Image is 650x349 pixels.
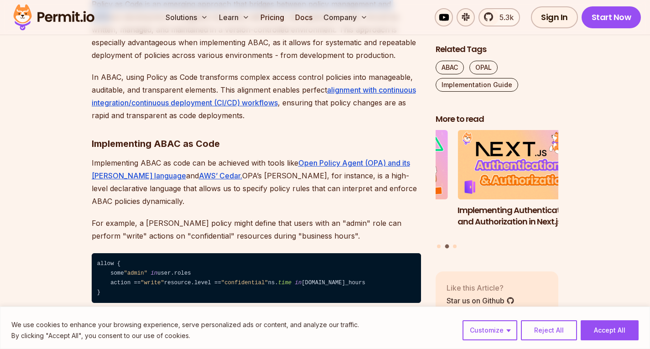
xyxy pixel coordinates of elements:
button: Company [320,8,371,26]
img: Permit logo [9,2,99,33]
img: Implementing Authentication and Authorization in Next.js [458,130,581,200]
span: in [151,270,157,276]
button: Go to slide 1 [437,245,441,248]
p: In ABAC, using Policy as Code transforms complex access control policies into manageable, auditab... [92,71,421,122]
span: "confidential" [221,280,268,286]
p: Implementing ABAC as code can be achieved with tools like and OPA’s [PERSON_NAME], for instance, ... [92,156,421,208]
button: Go to slide 2 [445,245,449,249]
p: By clicking "Accept All", you consent to our use of cookies. [11,330,359,341]
button: Go to slide 3 [453,245,457,248]
span: 5.3k [494,12,514,23]
span: "write" [140,280,164,286]
span: time [278,280,291,286]
h2: Related Tags [436,44,559,55]
a: OPAL [469,61,498,74]
button: Accept All [581,320,639,340]
a: Start Now [582,6,641,28]
button: Learn [215,8,253,26]
p: We use cookies to enhance your browsing experience, serve personalized ads or content, and analyz... [11,319,359,330]
li: 2 of 3 [458,130,581,239]
a: Star us on Github [447,295,515,306]
a: ABAC [436,61,464,74]
div: Posts [436,130,559,250]
p: For example, a [PERSON_NAME] policy might define that users with an "admin" role can perform "wri... [92,217,421,242]
p: Like this Article? [447,282,515,293]
code: allow { some user.roles action == resource.level == ns. [DOMAIN_NAME]_hours } [92,253,421,303]
a: Sign In [531,6,578,28]
button: Reject All [521,320,577,340]
strong: Implementing ABAC as Code [92,138,220,149]
h2: More to read [436,114,559,125]
button: Solutions [162,8,212,26]
a: AWS’ Cedar. [199,171,242,180]
a: Implementation Guide [436,78,518,92]
button: Customize [463,320,517,340]
a: Docs [291,8,316,26]
h3: Implementing Authentication and Authorization in Next.js [458,205,581,228]
a: Pricing [257,8,288,26]
span: in [295,280,302,286]
a: 5.3k [478,8,520,26]
li: 1 of 3 [325,130,448,239]
span: "admin" [124,270,147,276]
a: Implementing Authentication and Authorization in Next.jsImplementing Authentication and Authoriza... [458,130,581,239]
h3: Implementing Multi-Tenant RBAC in Nuxt.js [325,205,448,228]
